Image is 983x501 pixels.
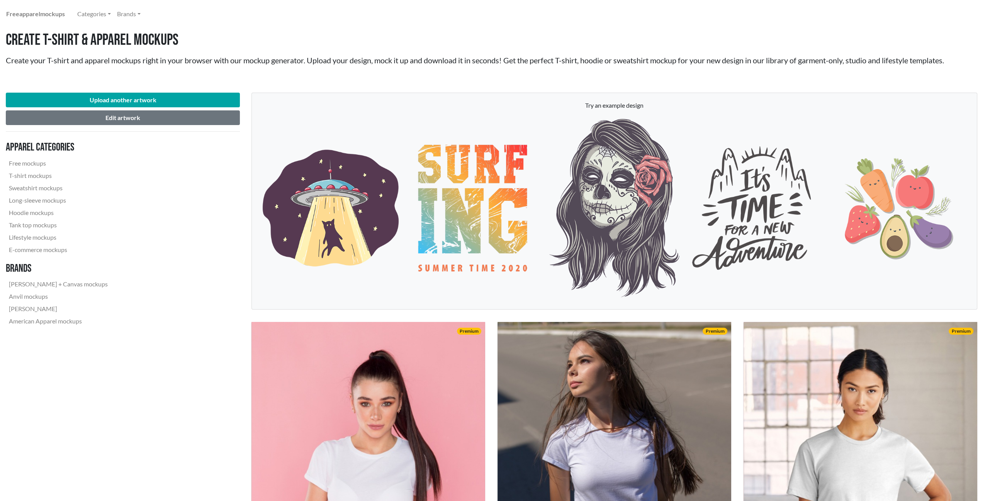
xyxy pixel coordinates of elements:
[6,93,240,107] button: Upload another artwork
[6,110,240,125] button: Edit artwork
[3,6,68,22] a: Freeapparelmockups
[19,10,40,17] span: apparel
[6,290,111,303] a: Anvil mockups
[457,328,481,335] span: Premium
[6,244,111,256] a: E-commerce mockups
[6,315,111,327] a: American Apparel mockups
[6,141,111,154] h3: Apparel categories
[6,182,111,194] a: Sweatshirt mockups
[949,328,973,335] span: Premium
[260,101,969,110] p: Try an example design
[6,206,111,219] a: Hoodie mockups
[6,31,977,49] h1: Create T-shirt & Apparel Mockups
[6,56,977,65] h2: Create your T-shirt and apparel mockups right in your browser with our mockup generator. Upload y...
[6,219,111,231] a: Tank top mockups
[114,6,144,22] a: Brands
[74,6,114,22] a: Categories
[6,262,111,275] h3: Brands
[6,157,111,169] a: Free mockups
[6,278,111,290] a: [PERSON_NAME] + Canvas mockups
[703,328,727,335] span: Premium
[6,303,111,315] a: [PERSON_NAME]
[6,194,111,206] a: Long-sleeve mockups
[6,231,111,244] a: Lifestyle mockups
[6,169,111,182] a: T-shirt mockups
